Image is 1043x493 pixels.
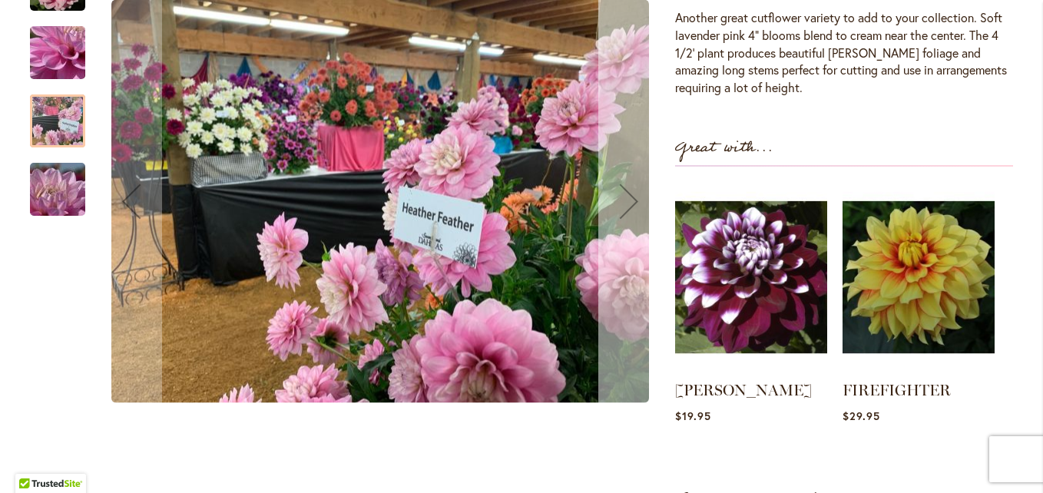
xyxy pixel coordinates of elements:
[675,135,773,160] strong: Great with...
[843,182,995,372] img: FIREFIGHTER
[2,11,113,94] img: HEATHER FEATHER
[675,9,1013,97] div: Another great cutflower variety to add to your collection. Soft lavender pink 4" blooms blend to ...
[30,11,101,79] div: HEATHER FEATHER
[30,79,101,147] div: HEATHER FEATHER
[843,409,880,423] span: $29.95
[675,381,812,399] a: [PERSON_NAME]
[12,438,55,481] iframe: Launch Accessibility Center
[843,381,951,399] a: FIREFIGHTER
[30,147,85,216] div: HEATHER FEATHER
[675,182,827,372] img: RYAN C
[2,147,113,230] img: HEATHER FEATHER
[675,409,711,423] span: $19.95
